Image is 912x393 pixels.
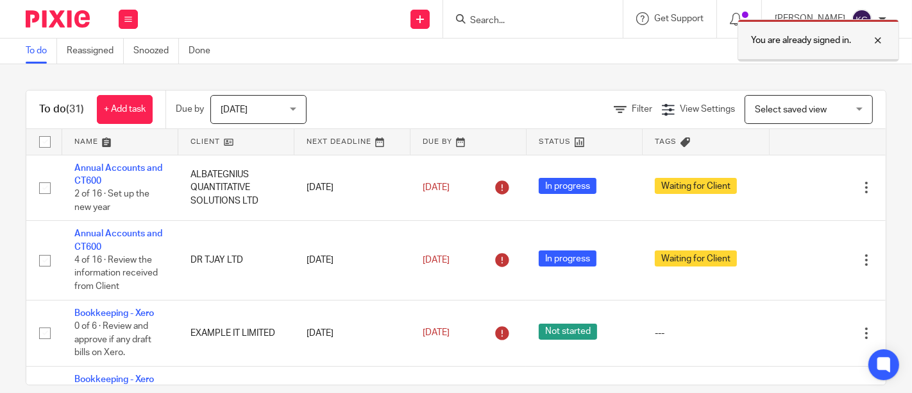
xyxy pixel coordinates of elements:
[67,39,124,64] a: Reassigned
[680,105,735,114] span: View Settings
[294,221,410,300] td: [DATE]
[26,10,90,28] img: Pixie
[26,39,57,64] a: To do
[189,39,220,64] a: Done
[74,229,162,251] a: Annual Accounts and CT600
[74,189,149,212] span: 2 of 16 · Set up the new year
[74,322,151,357] span: 0 of 6 · Review and approve if any draft bills on Xero.
[539,178,596,194] span: In progress
[176,103,204,116] p: Due by
[539,250,596,266] span: In progress
[294,300,410,366] td: [DATE]
[178,221,294,300] td: DR TJAY LTD
[39,103,84,116] h1: To do
[423,256,450,265] span: [DATE]
[66,104,84,114] span: (31)
[294,155,410,221] td: [DATE]
[539,324,597,340] span: Not started
[423,328,450,337] span: [DATE]
[423,183,450,192] span: [DATE]
[632,105,652,114] span: Filter
[852,9,872,30] img: svg%3E
[74,309,154,318] a: Bookkeeping - Xero
[74,375,154,384] a: Bookkeeping - Xero
[221,105,248,114] span: [DATE]
[655,327,757,340] div: ---
[178,300,294,366] td: EXAMPLE IT LIMITED
[133,39,179,64] a: Snoozed
[755,105,827,114] span: Select saved view
[655,138,677,145] span: Tags
[655,250,737,266] span: Waiting for Client
[655,178,737,194] span: Waiting for Client
[751,34,851,47] p: You are already signed in.
[97,95,153,124] a: + Add task
[74,164,162,186] a: Annual Accounts and CT600
[74,256,158,291] span: 4 of 16 · Review the information received from Client
[178,155,294,221] td: ALBATEGNIUS QUANTITATIVE SOLUTIONS LTD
